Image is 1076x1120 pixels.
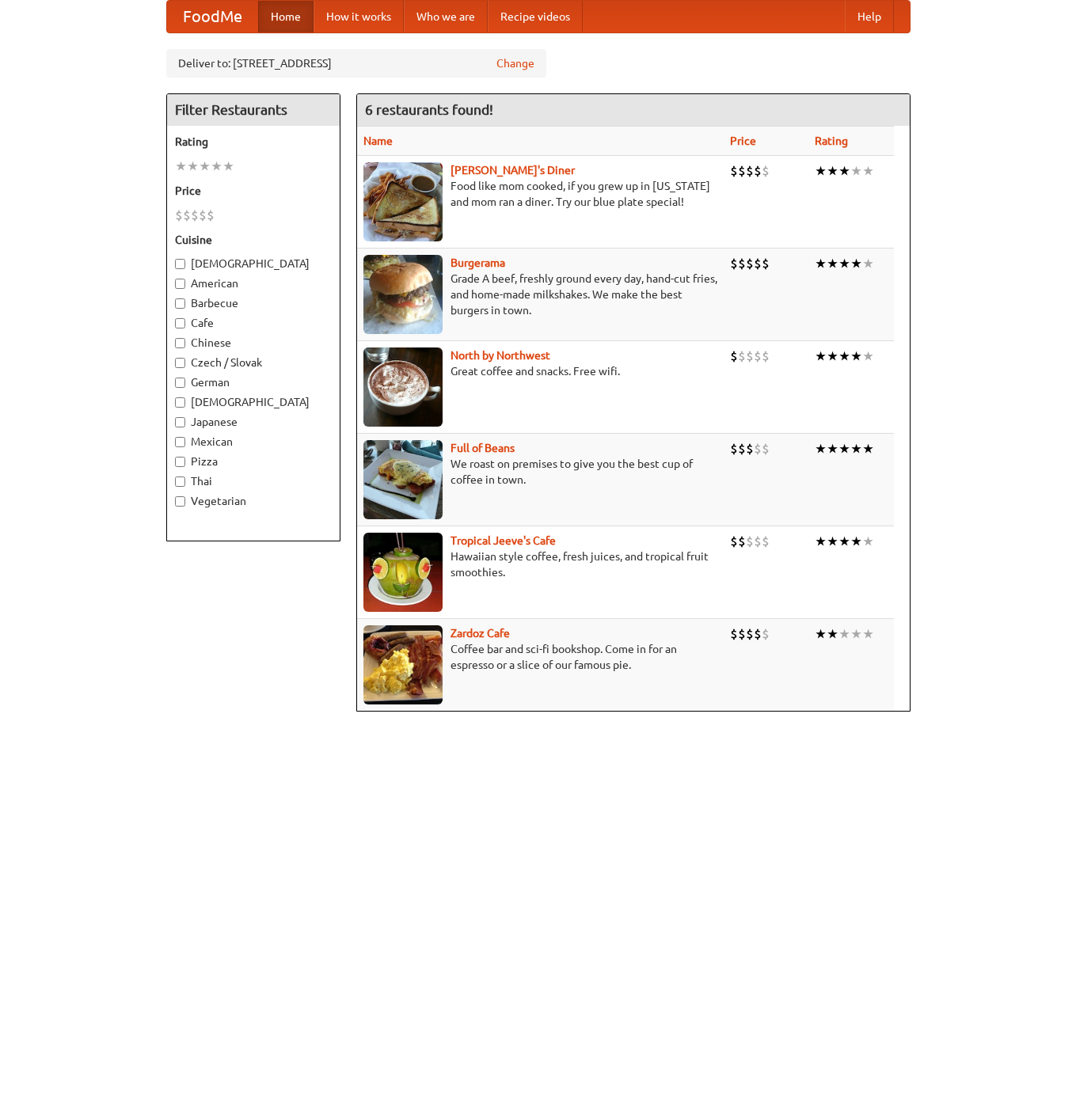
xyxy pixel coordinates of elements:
[850,255,862,272] li: ★
[365,102,493,117] ng-pluralize: 6 restaurants found!
[815,533,827,550] li: ★
[211,158,222,175] li: ★
[815,625,827,643] li: ★
[175,496,185,507] input: Vegetarian
[451,442,515,454] b: Full of Beans
[762,625,770,643] li: $
[199,158,211,175] li: ★
[183,207,191,224] li: $
[175,158,187,175] li: ★
[175,338,185,348] input: Chinese
[827,162,838,180] li: ★
[451,164,575,177] a: [PERSON_NAME]'s Diner
[862,347,874,365] li: ★
[175,493,332,509] label: Vegetarian
[199,207,207,224] li: $
[850,625,862,643] li: ★
[730,440,738,457] li: $
[363,456,717,488] p: We roast on premises to give you the best cup of coffee in town.
[175,298,185,309] input: Barbecue
[754,162,762,180] li: $
[496,55,534,71] a: Change
[862,440,874,457] li: ★
[363,641,717,673] p: Coffee bar and sci-fi bookshop. Come in for an espresso or a slice of our famous pie.
[850,533,862,550] li: ★
[762,162,770,180] li: $
[746,162,754,180] li: $
[862,625,874,643] li: ★
[746,533,754,550] li: $
[363,162,443,241] img: sallys.jpg
[175,279,185,289] input: American
[363,347,443,427] img: north.jpg
[175,457,185,467] input: Pizza
[746,440,754,457] li: $
[730,162,738,180] li: $
[838,533,850,550] li: ★
[862,162,874,180] li: ★
[738,625,746,643] li: $
[762,255,770,272] li: $
[175,295,332,311] label: Barbecue
[222,158,234,175] li: ★
[451,349,550,362] b: North by Northwest
[175,134,332,150] h5: Rating
[175,378,185,388] input: German
[451,534,556,547] b: Tropical Jeeve's Cafe
[451,256,505,269] b: Burgerama
[363,363,717,379] p: Great coffee and snacks. Free wifi.
[314,1,404,32] a: How it works
[175,473,332,489] label: Thai
[258,1,314,32] a: Home
[838,347,850,365] li: ★
[862,255,874,272] li: ★
[730,533,738,550] li: $
[175,256,332,271] label: [DEMOGRAPHIC_DATA]
[175,207,183,224] li: $
[175,275,332,291] label: American
[827,625,838,643] li: ★
[827,347,838,365] li: ★
[175,355,332,370] label: Czech / Slovak
[175,259,185,269] input: [DEMOGRAPHIC_DATA]
[738,255,746,272] li: $
[827,533,838,550] li: ★
[815,440,827,457] li: ★
[175,414,332,430] label: Japanese
[175,232,332,248] h5: Cuisine
[838,162,850,180] li: ★
[451,627,510,640] a: Zardoz Cafe
[850,347,862,365] li: ★
[815,135,848,147] a: Rating
[175,454,332,469] label: Pizza
[175,358,185,368] input: Czech / Slovak
[191,207,199,224] li: $
[730,347,738,365] li: $
[175,183,332,199] h5: Price
[187,158,199,175] li: ★
[175,315,332,331] label: Cafe
[167,94,340,126] h4: Filter Restaurants
[404,1,488,32] a: Who we are
[363,549,717,580] p: Hawaiian style coffee, fresh juices, and tropical fruit smoothies.
[363,135,393,147] a: Name
[488,1,583,32] a: Recipe videos
[815,162,827,180] li: ★
[762,533,770,550] li: $
[845,1,894,32] a: Help
[754,347,762,365] li: $
[746,347,754,365] li: $
[363,440,443,519] img: beans.jpg
[850,162,862,180] li: ★
[363,533,443,612] img: jeeves.jpg
[754,625,762,643] li: $
[850,440,862,457] li: ★
[838,625,850,643] li: ★
[175,437,185,447] input: Mexican
[730,135,756,147] a: Price
[738,533,746,550] li: $
[738,347,746,365] li: $
[746,255,754,272] li: $
[207,207,215,224] li: $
